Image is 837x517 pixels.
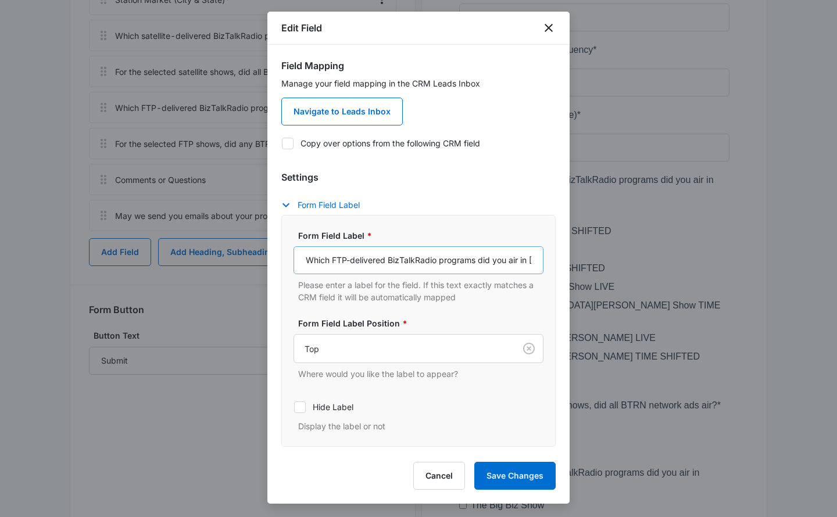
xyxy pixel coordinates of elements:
h3: Field Mapping [281,59,556,73]
p: Please enter a label for the field. If this text exactly matches a CRM field it will be automatic... [298,279,543,303]
p: Where would you like the label to appear? [298,368,543,380]
input: Form Field Label [294,246,543,274]
label: The Big Biz Show LIVE [12,428,108,441]
label: Form Field Label Position [298,317,548,329]
button: Clear [520,339,538,358]
label: The [PERSON_NAME] Show LIVE [12,502,155,516]
button: close [542,21,556,35]
label: Garden America TIME SHIFTED [12,483,146,497]
button: Cancel [413,462,465,490]
label: Form Field Label [298,229,548,242]
label: Hide Label [294,401,543,413]
p: Manage your field mapping in the CRM Leads Inbox [281,77,556,89]
h3: Settings [281,170,556,184]
label: Copy over options from the following CRM field [281,137,556,149]
button: Form Field Label [281,198,371,212]
label: The Big Biz Show TIME SHIFTED [12,446,152,460]
a: Navigate to Leads Inbox [281,98,403,125]
button: Save Changes [474,462,556,490]
h1: Edit Field [281,21,322,35]
p: Display the label or not [298,420,543,432]
label: Garden America LIVE [12,465,102,479]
